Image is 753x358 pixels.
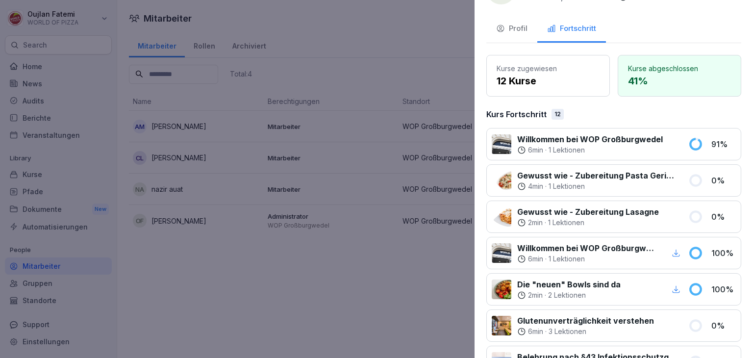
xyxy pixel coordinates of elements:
p: 0 % [711,175,736,186]
p: Kurse zugewiesen [497,63,600,74]
p: Kurs Fortschritt [486,108,547,120]
p: 12 Kurse [497,74,600,88]
div: · [517,145,663,155]
div: · [517,254,658,264]
p: 91 % [711,138,736,150]
p: 1 Lektionen [549,145,585,155]
p: Willkommen bei WOP Großburgwedel [517,133,663,145]
div: Profil [496,23,527,34]
button: Fortschritt [537,16,606,43]
div: Fortschritt [547,23,596,34]
p: 2 min [528,218,543,228]
p: 6 min [528,327,543,336]
p: 41 % [628,74,731,88]
div: · [517,327,654,336]
p: 1 Lektionen [549,254,585,264]
div: · [517,218,659,228]
p: 100 % [711,247,736,259]
div: 12 [552,109,564,120]
p: 2 Lektionen [548,290,586,300]
p: Glutenunverträglichkeit verstehen [517,315,654,327]
p: 100 % [711,283,736,295]
div: · [517,290,621,300]
p: 0 % [711,320,736,332]
p: 2 min [528,290,543,300]
p: 1 Lektionen [549,181,585,191]
p: 3 Lektionen [549,327,586,336]
p: 4 min [528,181,543,191]
p: 6 min [528,145,543,155]
button: Profil [486,16,537,43]
p: Gewusst wie - Zubereitung Pasta Gerichte [517,170,677,181]
p: Gewusst wie - Zubereitung Lasagne [517,206,659,218]
p: 6 min [528,254,543,264]
p: 0 % [711,211,736,223]
p: Die "neuen" Bowls sind da [517,279,621,290]
div: · [517,181,677,191]
p: 1 Lektionen [548,218,584,228]
p: Kurse abgeschlossen [628,63,731,74]
p: Willkommen bei WOP Großburgwedel [517,242,658,254]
